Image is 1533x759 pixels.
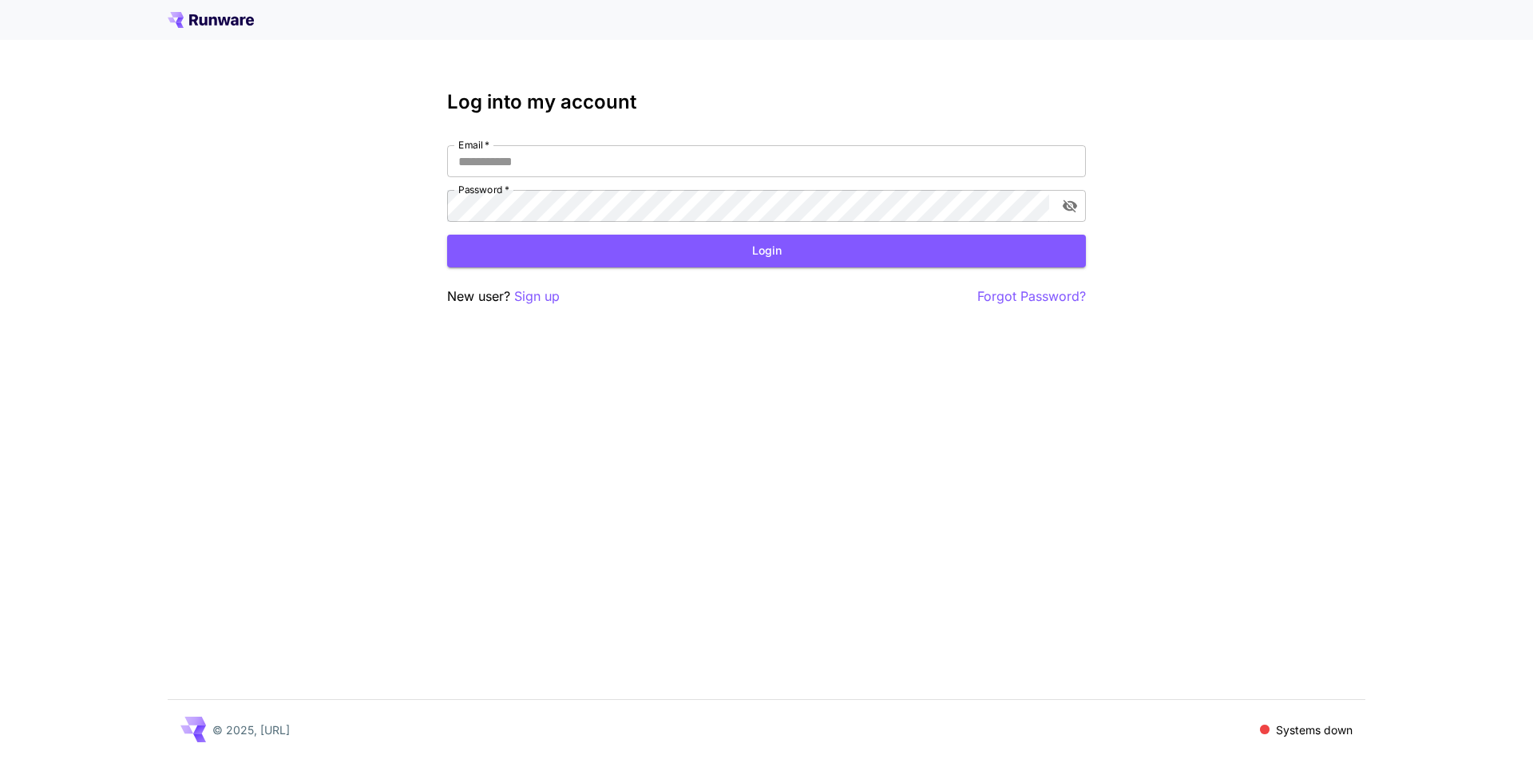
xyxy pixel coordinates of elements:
p: Systems down [1276,721,1353,738]
button: Sign up [514,287,560,306]
label: Password [458,183,509,196]
button: Forgot Password? [977,287,1086,306]
button: Login [447,235,1086,267]
h3: Log into my account [447,91,1086,113]
label: Email [458,138,489,152]
button: toggle password visibility [1056,192,1084,220]
p: © 2025, [URL] [212,721,290,738]
p: New user? [447,287,560,306]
